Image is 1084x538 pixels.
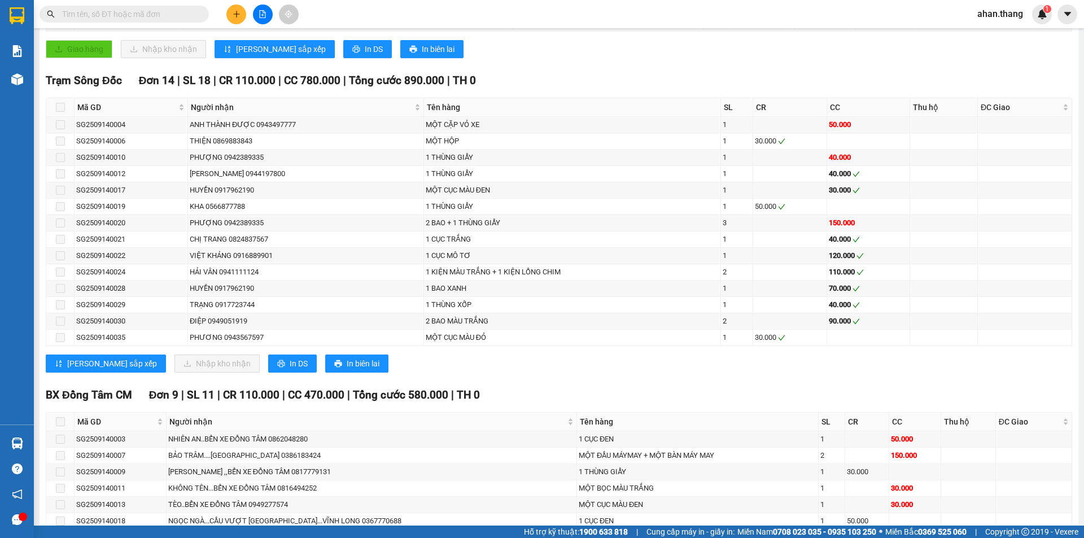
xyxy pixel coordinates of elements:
[723,332,751,343] div: 1
[46,40,112,58] button: uploadGiao hàng
[76,266,186,278] div: SG2509140024
[190,168,422,180] div: [PERSON_NAME] 0944197800
[76,234,186,245] div: SG2509140021
[723,119,751,130] div: 1
[891,434,939,445] div: 50.000
[278,74,281,87] span: |
[190,299,422,310] div: TRẠNG 0917723744
[829,283,908,294] div: 70.000
[426,316,719,327] div: 2 BAO MÀU TRẮNG
[737,526,876,538] span: Miền Nam
[723,201,751,212] div: 1
[168,483,575,494] div: KHÔNG TÊN...BẾN XE ĐỒNG TÂM 0816494252
[524,526,628,538] span: Hỗ trợ kỹ thuật:
[282,388,285,401] span: |
[891,499,939,510] div: 30.000
[177,74,180,87] span: |
[636,526,638,538] span: |
[76,168,186,180] div: SG2509140012
[426,266,719,278] div: 1 KIỆN MÀU TRẮNG + 1 KIỆN LỒNG CHIM
[190,250,422,261] div: VIỆT KHÁNG 0916889901
[829,299,908,310] div: 40.000
[778,203,785,211] span: check
[75,182,188,199] td: SG2509140017
[723,266,751,278] div: 2
[62,8,195,20] input: Tìm tên, số ĐT hoặc mã đơn
[75,281,188,297] td: SG2509140028
[76,299,186,310] div: SG2509140029
[424,98,721,117] th: Tên hàng
[253,5,273,24] button: file-add
[579,515,816,527] div: 1 CỤC ĐEN
[891,450,939,461] div: 150.000
[76,217,186,229] div: SG2509140020
[191,101,412,113] span: Người nhận
[190,266,422,278] div: HẢI VÂN 0941111124
[213,74,216,87] span: |
[853,318,860,325] span: check
[426,168,719,180] div: 1 THÙNG GIẤY
[910,98,978,117] th: Thu hộ
[76,483,164,494] div: SG2509140011
[426,152,719,163] div: 1 THÙNG GIẤY
[76,152,186,163] div: SG2509140010
[183,74,211,87] span: SL 18
[75,297,188,313] td: SG2509140029
[75,464,167,480] td: SG2509140009
[426,332,719,343] div: MỘT CỤC MÀU ĐỎ
[12,514,23,525] span: message
[76,466,164,478] div: SG2509140009
[181,388,184,401] span: |
[174,355,260,373] button: downloadNhập kho nhận
[457,388,480,401] span: TH 0
[981,101,1060,113] span: ĐC Giao
[168,434,575,445] div: NHIÊN AN..BẾN XE ĐỒNG TÂM 0862048280
[217,388,220,401] span: |
[426,135,719,147] div: MỘT HỘP
[579,466,816,478] div: 1 THÙNG GIẤY
[723,250,751,261] div: 1
[236,43,326,55] span: [PERSON_NAME] sắp xếp
[968,7,1032,21] span: ahan.thang
[856,252,864,260] span: check
[778,334,785,342] span: check
[577,413,819,431] th: Tên hàng
[347,357,379,370] span: In biên lai
[426,283,719,294] div: 1 BAO XANH
[76,119,186,130] div: SG2509140004
[75,513,167,530] td: SG2509140018
[755,135,824,147] div: 30.000
[426,234,719,245] div: 1 CỤC TRẮNG
[279,5,299,24] button: aim
[168,466,575,478] div: [PERSON_NAME] ,,BẾN XE ĐỒNG TÂM 0817779131
[76,201,186,212] div: SG2509140019
[190,119,422,130] div: ANH THÀNH ĐƯỢC 0943497777
[75,199,188,215] td: SG2509140019
[847,515,887,527] div: 50.000
[190,283,422,294] div: HUYỀN 0917962190
[268,355,317,373] button: printerIn DS
[820,466,843,478] div: 1
[77,415,155,428] span: Mã GD
[168,515,575,527] div: NGỌC NGÀ...CẦU VƯỢT [GEOGRAPHIC_DATA]...VĨNH LONG 0367770688
[168,499,575,510] div: TÈO..BẾN XE ĐỒNG TÂM 0949277574
[224,45,231,54] span: sort-ascending
[12,489,23,500] span: notification
[409,45,417,54] span: printer
[975,526,977,538] span: |
[77,101,176,113] span: Mã GD
[284,74,340,87] span: CC 780.000
[288,388,344,401] span: CC 470.000
[325,355,388,373] button: printerIn biên lai
[76,499,164,510] div: SG2509140013
[829,266,908,278] div: 110.000
[829,234,908,245] div: 40.000
[12,463,23,474] span: question-circle
[755,332,824,343] div: 30.000
[891,483,939,494] div: 30.000
[778,138,785,145] span: check
[349,74,444,87] span: Tổng cước 890.000
[190,234,422,245] div: CHỊ TRANG 0824837567
[75,431,167,448] td: SG2509140003
[755,201,824,212] div: 50.000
